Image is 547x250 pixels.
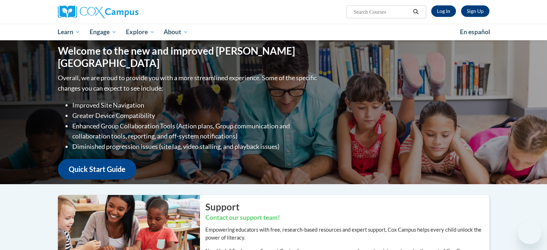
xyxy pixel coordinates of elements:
span: En español [460,28,490,36]
li: Diminished progression issues (site lag, video stalling, and playback issues) [72,141,319,152]
a: Log In [431,5,456,17]
li: Enhanced Group Collaboration Tools (Action plans, Group communication and collaboration tools, re... [72,121,319,142]
a: About [159,24,193,40]
button: Search [410,8,421,16]
span: Engage [90,28,117,36]
a: Cox Campus [58,5,195,18]
h3: Contact our support team! [205,213,489,222]
li: Greater Device Compatibility [72,110,319,121]
p: Empowering educators with free, research-based resources and expert support, Cox Campus helps eve... [205,226,489,242]
span: Learn [58,28,80,36]
h1: Welcome to the new and improved [PERSON_NAME][GEOGRAPHIC_DATA] [58,45,319,69]
img: Cox Campus [58,5,138,18]
a: Quick Start Guide [58,159,136,179]
span: Explore [126,28,155,36]
span: About [164,28,188,36]
a: Register [461,5,489,17]
li: Improved Site Navigation [72,100,319,110]
a: Learn [53,24,85,40]
a: Explore [121,24,159,40]
iframe: Button to launch messaging window [518,221,541,244]
a: Engage [85,24,121,40]
h2: Support [205,200,489,213]
input: Search Courses [353,8,410,16]
i:  [412,9,419,15]
div: Main menu [47,24,500,40]
a: En español [455,24,495,40]
p: Overall, we are proud to provide you with a more streamlined experience. Some of the specific cha... [58,73,319,94]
